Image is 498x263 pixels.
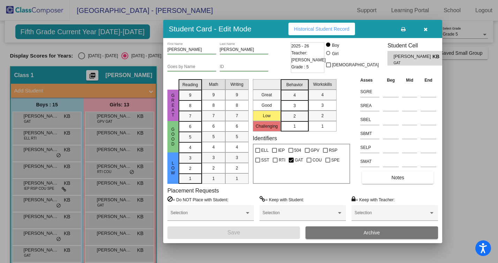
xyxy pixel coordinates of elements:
[294,146,301,155] span: 504
[189,144,191,151] span: 4
[261,146,269,155] span: ELL
[400,76,419,84] th: Mid
[227,230,240,235] span: Save
[236,113,238,119] span: 7
[313,81,332,88] span: Workskills
[311,146,319,155] span: GPV
[169,24,251,33] h3: Student Card - Edit Mode
[236,155,238,161] span: 3
[212,165,215,171] span: 2
[293,103,296,109] span: 3
[212,175,215,182] span: 1
[236,123,238,129] span: 6
[295,156,303,164] span: GAT
[236,165,238,171] span: 2
[332,51,339,57] div: Girl
[167,196,228,203] label: = Do NOT Place with Student:
[329,146,338,155] span: RSP
[321,102,324,108] span: 3
[236,134,238,140] span: 5
[294,26,349,32] span: Historical Student Record
[391,175,404,180] span: Notes
[189,92,191,98] span: 9
[261,156,269,164] span: SST
[182,82,198,88] span: Reading
[189,103,191,109] span: 8
[305,226,438,239] button: Archive
[279,156,285,164] span: RTI
[293,113,296,119] span: 2
[419,76,438,84] th: End
[293,123,296,129] span: 1
[189,155,191,161] span: 3
[236,92,238,98] span: 9
[189,165,191,172] span: 2
[212,144,215,150] span: 4
[364,230,380,235] span: Archive
[394,53,432,60] span: [PERSON_NAME]
[381,76,400,84] th: Beg
[332,61,379,69] span: [DEMOGRAPHIC_DATA]
[189,123,191,130] span: 6
[331,156,340,164] span: SPE
[360,128,379,139] input: assessment
[432,53,442,60] span: KB
[212,92,215,98] span: 9
[236,175,238,182] span: 1
[253,135,277,142] label: Identifiers
[352,196,395,203] label: = Keep with Teacher:
[236,144,238,150] span: 4
[212,134,215,140] span: 5
[259,196,304,203] label: = Keep with Student:
[189,175,191,182] span: 1
[288,23,355,35] button: Historical Student Record
[394,60,428,66] span: GAT
[212,155,215,161] span: 3
[360,87,379,97] input: assessment
[212,102,215,108] span: 8
[291,50,326,63] span: Teacher: [PERSON_NAME]
[293,92,296,98] span: 4
[170,127,176,146] span: Good
[360,142,379,153] input: assessment
[167,226,300,239] button: Save
[362,171,433,184] button: Notes
[278,146,285,155] span: IEP
[286,82,303,88] span: Behavior
[236,102,238,108] span: 8
[170,161,176,175] span: Low
[312,156,322,164] span: COU
[209,81,218,88] span: Math
[360,100,379,111] input: assessment
[291,43,309,50] span: 2025 - 26
[321,123,324,129] span: 1
[231,81,243,88] span: Writing
[167,65,216,69] input: goes by name
[212,123,215,129] span: 6
[170,93,176,118] span: Great
[212,113,215,119] span: 7
[360,114,379,125] input: assessment
[360,156,379,167] input: assessment
[387,42,448,49] h3: Student Cell
[321,113,324,119] span: 2
[189,134,191,140] span: 5
[332,42,339,48] div: Boy
[291,63,309,70] span: Grade : 5
[167,187,219,194] label: Placement Requests
[321,92,324,98] span: 4
[359,76,381,84] th: Asses
[189,113,191,119] span: 7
